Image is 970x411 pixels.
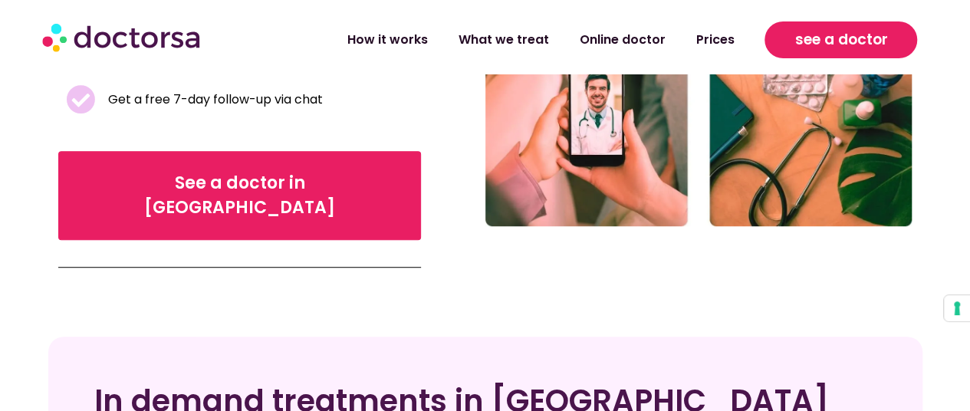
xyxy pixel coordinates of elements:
[58,151,421,240] a: See a doctor in [GEOGRAPHIC_DATA]
[680,22,749,58] a: Prices
[104,89,323,110] span: Get a free 7-day follow-up via chat
[261,22,750,58] nav: Menu
[794,28,887,52] span: see a doctor
[564,22,680,58] a: Online doctor
[82,171,397,220] span: See a doctor in [GEOGRAPHIC_DATA]
[331,22,442,58] a: How it works
[442,22,564,58] a: What we treat
[764,21,917,58] a: see a doctor
[944,295,970,321] button: Your consent preferences for tracking technologies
